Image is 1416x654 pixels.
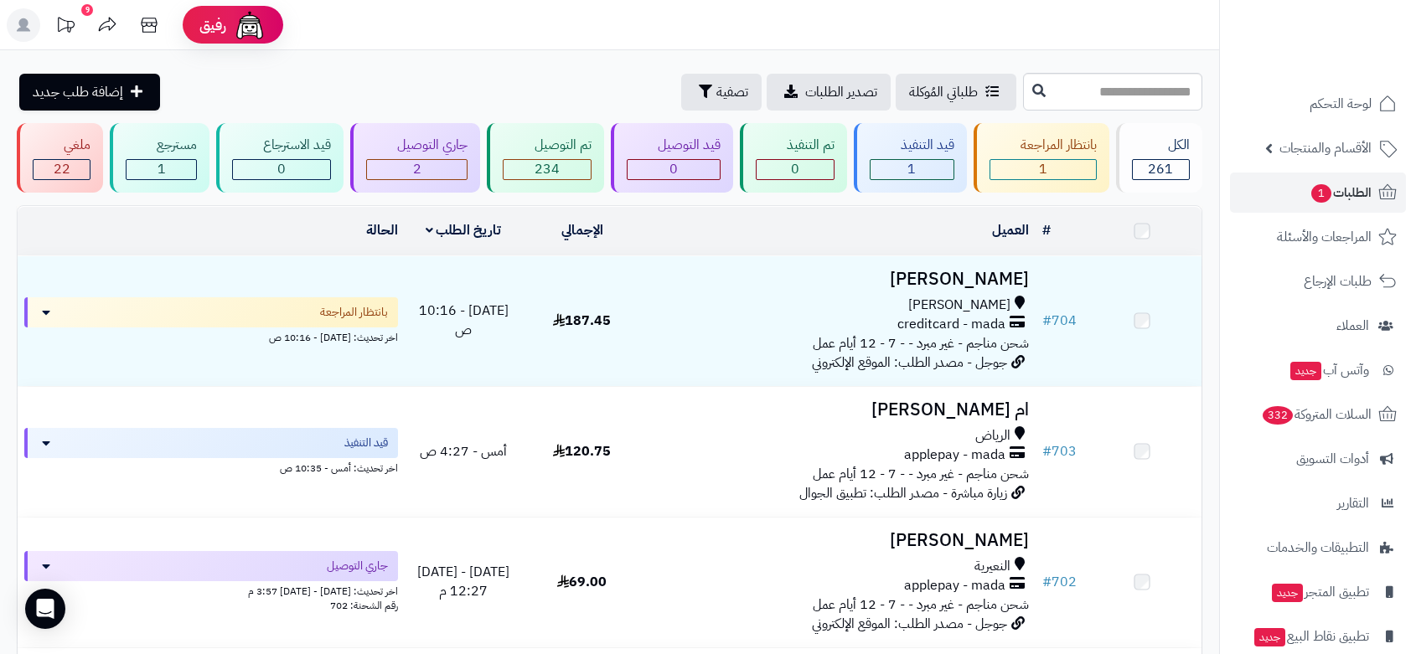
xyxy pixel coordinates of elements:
a: # [1042,220,1051,240]
span: السلات المتروكة [1261,403,1372,426]
span: قيد التنفيذ [344,435,388,451]
span: 0 [791,159,799,179]
span: جديد [1290,362,1321,380]
span: التقارير [1337,492,1369,515]
span: العملاء [1336,314,1369,337]
button: تصفية [681,74,762,111]
div: مسترجع [126,136,197,155]
div: اخر تحديث: أمس - 10:35 ص [24,458,398,476]
div: 0 [757,160,834,179]
span: # [1042,311,1052,331]
span: 1 [1039,159,1047,179]
div: ملغي [33,136,90,155]
h3: ام [PERSON_NAME] [648,400,1029,420]
h3: [PERSON_NAME] [648,270,1029,289]
span: 0 [277,159,286,179]
a: #702 [1042,572,1077,592]
div: قيد التوصيل [627,136,721,155]
span: 2 [413,159,421,179]
div: بانتظار المراجعة [990,136,1097,155]
span: طلباتي المُوكلة [909,82,978,102]
a: قيد التنفيذ 1 [850,123,970,193]
span: رقم الشحنة: 702 [330,598,398,613]
span: creditcard - mada [897,315,1005,334]
div: 2 [367,160,467,179]
a: طلبات الإرجاع [1230,261,1406,301]
span: إضافة طلب جديد [33,82,123,102]
span: جديد [1254,628,1285,646]
div: اخر تحديث: [DATE] - 10:16 ص [24,327,398,345]
a: العميل [992,220,1029,240]
span: الأقسام والمنتجات [1279,136,1372,160]
span: applepay - mada [904,576,1005,595]
a: التقارير [1230,483,1406,523]
span: 0 [669,159,678,179]
span: الطلبات [1310,181,1372,204]
div: جاري التوصيل [366,136,468,155]
a: الكل261 [1113,123,1206,193]
a: قيد التوصيل 0 [607,123,736,193]
span: التطبيقات والخدمات [1267,536,1369,559]
span: جوجل - مصدر الطلب: الموقع الإلكتروني [812,614,1007,634]
div: تم التنفيذ [756,136,835,155]
span: شحن مناجم - غير مبرد - - 7 - 12 أيام عمل [813,464,1029,484]
div: قيد الاسترجاع [232,136,331,155]
img: logo-2.png [1302,47,1400,82]
img: ai-face.png [233,8,266,42]
span: لوحة التحكم [1310,92,1372,116]
span: [PERSON_NAME] [908,296,1010,315]
span: 1 [907,159,916,179]
span: وآتس آب [1289,358,1369,382]
span: المراجعات والأسئلة [1277,225,1372,249]
span: زيارة مباشرة - مصدر الطلب: تطبيق الجوال [799,483,1007,503]
a: جاري التوصيل 2 [347,123,483,193]
span: تصفية [716,82,748,102]
span: 1 [1311,184,1331,203]
span: applepay - mada [904,445,1005,465]
span: أدوات التسويق [1296,447,1369,471]
div: Open Intercom Messenger [25,589,65,629]
a: #703 [1042,441,1077,461]
span: 1 [158,159,166,179]
span: تصدير الطلبات [805,82,877,102]
span: 69.00 [557,572,607,592]
span: شحن مناجم - غير مبرد - - 7 - 12 أيام عمل [813,595,1029,615]
span: أمس - 4:27 ص [420,441,507,461]
span: تطبيق نقاط البيع [1253,625,1369,648]
a: تم التوصيل 234 [483,123,607,193]
a: المراجعات والأسئلة [1230,217,1406,257]
span: الرياض [975,426,1010,445]
a: الإجمالي [561,220,603,240]
div: الكل [1132,136,1190,155]
a: طلباتي المُوكلة [896,74,1016,111]
a: لوحة التحكم [1230,84,1406,124]
span: 332 [1263,406,1293,425]
div: 1 [127,160,196,179]
div: 0 [628,160,720,179]
a: مسترجع 1 [106,123,213,193]
a: السلات المتروكة332 [1230,394,1406,435]
a: تحديثات المنصة [44,8,86,46]
div: 0 [233,160,330,179]
span: 120.75 [553,441,611,461]
div: قيد التنفيذ [870,136,954,155]
a: بانتظار المراجعة 1 [970,123,1113,193]
span: [DATE] - [DATE] 12:27 م [417,562,509,601]
span: النعيرية [974,557,1010,576]
span: # [1042,441,1052,461]
span: 234 [535,159,560,179]
a: إضافة طلب جديد [19,74,160,111]
div: 234 [504,160,590,179]
span: جاري التوصيل [327,558,388,574]
a: تصدير الطلبات [767,74,891,111]
a: تطبيق المتجرجديد [1230,572,1406,612]
span: شحن مناجم - غير مبرد - - 7 - 12 أيام عمل [813,333,1029,353]
span: طلبات الإرجاع [1304,270,1372,293]
div: 1 [990,160,1096,179]
a: ملغي 22 [13,123,106,193]
a: أدوات التسويق [1230,439,1406,479]
div: 1 [871,160,953,179]
div: 9 [81,4,93,16]
a: الطلبات1 [1230,173,1406,213]
span: 261 [1148,159,1173,179]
